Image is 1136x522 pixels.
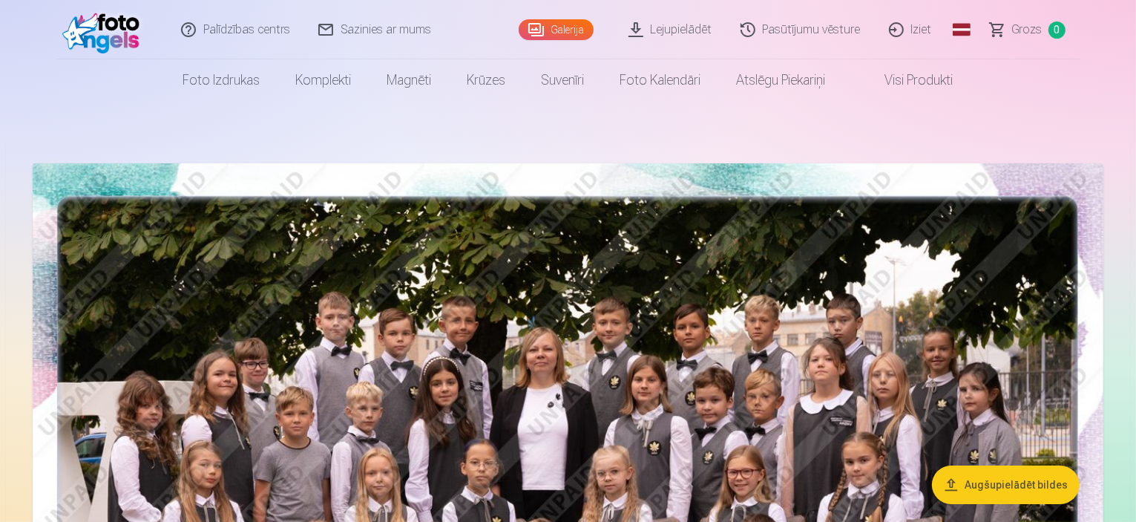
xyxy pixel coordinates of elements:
[1012,21,1043,39] span: Grozs
[62,6,148,53] img: /fa1
[370,59,450,101] a: Magnēti
[519,19,594,40] a: Galerija
[932,466,1080,504] button: Augšupielādēt bildes
[1048,22,1066,39] span: 0
[450,59,524,101] a: Krūzes
[165,59,278,101] a: Foto izdrukas
[603,59,719,101] a: Foto kalendāri
[278,59,370,101] a: Komplekti
[844,59,971,101] a: Visi produkti
[719,59,844,101] a: Atslēgu piekariņi
[524,59,603,101] a: Suvenīri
